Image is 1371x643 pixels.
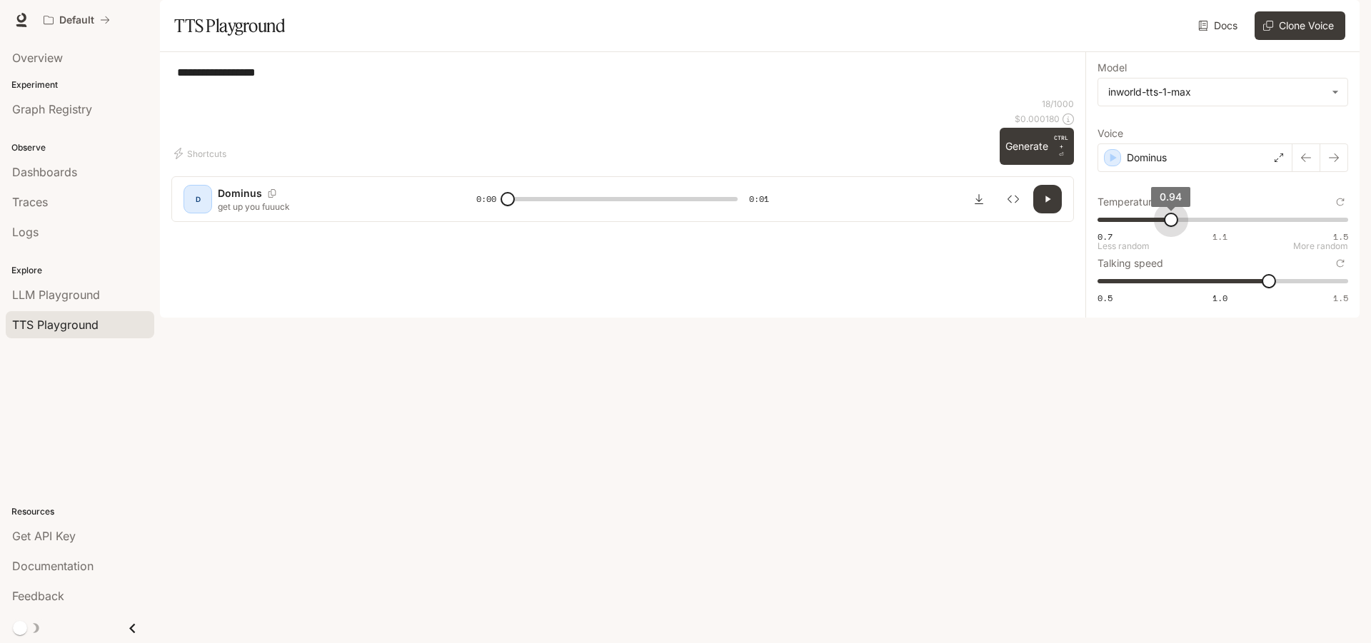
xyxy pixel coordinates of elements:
[1000,128,1074,165] button: GenerateCTRL +⏎
[999,185,1028,213] button: Inspect
[1015,113,1060,125] p: $ 0.000180
[1333,231,1348,243] span: 1.5
[1098,79,1347,106] div: inworld-tts-1-max
[1212,292,1227,304] span: 1.0
[186,188,209,211] div: D
[1042,98,1074,110] p: 18 / 1000
[1333,292,1348,304] span: 1.5
[218,186,262,201] p: Dominus
[1332,194,1348,210] button: Reset to default
[171,142,232,165] button: Shortcuts
[1195,11,1243,40] a: Docs
[1332,255,1348,271] button: Reset to default
[59,14,94,26] p: Default
[1098,242,1150,250] p: Less random
[1108,85,1325,99] div: inworld-tts-1-max
[1293,242,1348,250] p: More random
[1098,231,1113,243] span: 0.7
[1255,11,1345,40] button: Clone Voice
[1098,63,1127,73] p: Model
[174,11,285,40] h1: TTS Playground
[262,189,282,198] button: Copy Voice ID
[1212,231,1227,243] span: 1.1
[965,185,993,213] button: Download audio
[1098,258,1163,268] p: Talking speed
[1098,128,1123,138] p: Voice
[1054,133,1068,159] p: ⏎
[476,192,496,206] span: 0:00
[1098,197,1157,207] p: Temperature
[37,6,116,34] button: All workspaces
[1098,292,1113,304] span: 0.5
[1160,191,1182,203] span: 0.94
[1054,133,1068,151] p: CTRL +
[1127,151,1167,165] p: Dominus
[218,201,442,213] p: get up you fuuuck
[749,192,769,206] span: 0:01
